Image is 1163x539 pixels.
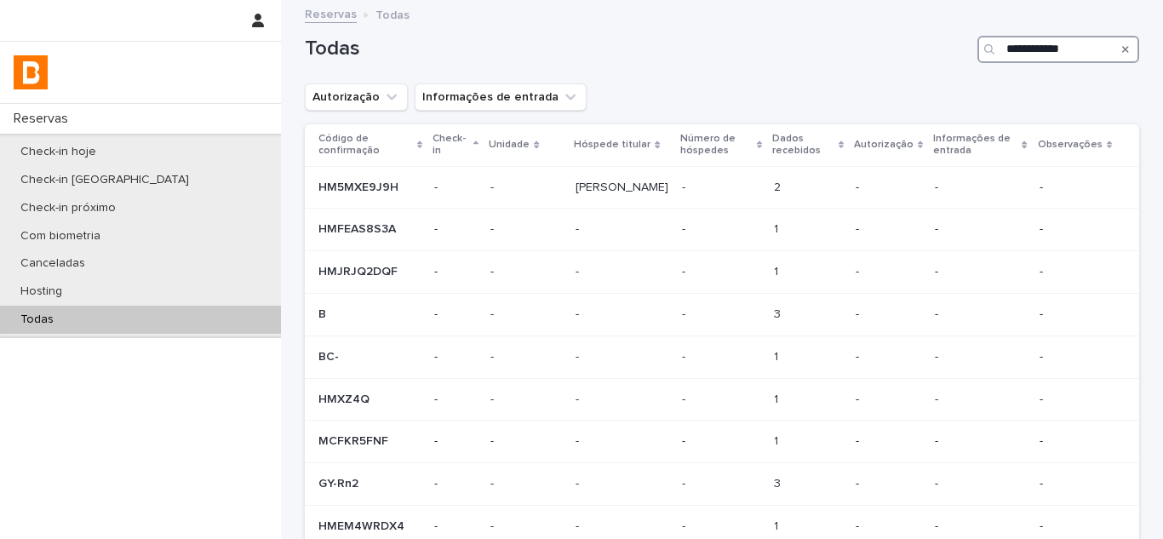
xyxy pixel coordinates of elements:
p: - [490,516,497,534]
p: - [935,181,1026,195]
h1: Todas [305,37,971,61]
p: - [856,519,921,534]
p: Código de confirmação [318,129,413,161]
p: 1 [774,389,782,407]
p: - [434,477,477,491]
p: - [1040,519,1112,534]
tr: MCFKR5FNFMCFKR5FNF --- -- -- 11 --- [305,421,1139,463]
p: Autorização [854,135,914,154]
tr: HM5MXE9J9HHM5MXE9J9H --- [PERSON_NAME][PERSON_NAME] -- 22 --- [305,166,1139,209]
p: - [1040,350,1112,364]
p: - [490,473,497,491]
p: - [434,393,477,407]
p: 3 [774,304,784,322]
p: - [682,304,689,322]
p: - [1040,393,1112,407]
p: - [434,181,477,195]
input: Search [977,36,1139,63]
p: HMFEAS8S3A [318,219,399,237]
p: - [1040,307,1112,322]
p: - [935,393,1026,407]
p: - [856,265,921,279]
p: - [1040,434,1112,449]
p: - [856,393,921,407]
p: 1 [774,219,782,237]
p: - [856,350,921,364]
p: - [1040,477,1112,491]
p: - [576,304,582,322]
p: - [434,434,477,449]
p: MCFKR5FNF [318,431,392,449]
p: - [576,347,582,364]
p: BC- [318,347,342,364]
p: Reservas [7,111,82,127]
tr: HMXZ4QHMXZ4Q --- -- -- 11 --- [305,378,1139,421]
p: Informações de entrada [933,129,1017,161]
p: - [1040,181,1112,195]
p: - [682,261,689,279]
p: Hosting [7,284,76,299]
p: - [1040,222,1112,237]
p: HM5MXE9J9H [318,177,402,195]
p: Todas [7,313,67,327]
tr: BC-BC- --- -- -- 11 --- [305,335,1139,378]
p: - [682,347,689,364]
p: Check-in [433,129,469,161]
p: Número de hóspedes [680,129,752,161]
p: - [490,304,497,322]
p: - [682,431,689,449]
p: - [682,389,689,407]
p: - [935,222,1026,237]
a: Reservas [305,3,357,23]
p: Observações [1038,135,1103,154]
p: - [935,265,1026,279]
p: - [490,431,497,449]
p: - [434,519,477,534]
p: Check-in hoje [7,145,110,159]
p: - [856,434,921,449]
p: - [935,350,1026,364]
p: 1 [774,261,782,279]
p: - [490,219,497,237]
p: 1 [774,431,782,449]
tr: BB --- -- -- 33 --- [305,293,1139,335]
button: Autorização [305,83,408,111]
p: GY-Rn2 [318,473,362,491]
p: Check-in [GEOGRAPHIC_DATA] [7,173,203,187]
p: Felipe Ferreira Pereira [576,177,672,195]
p: - [935,519,1026,534]
p: Check-in próximo [7,201,129,215]
p: 1 [774,516,782,534]
p: HMJRJQ2DQF [318,261,401,279]
p: - [856,307,921,322]
p: - [682,516,689,534]
tr: HMJRJQ2DQFHMJRJQ2DQF --- -- -- 11 --- [305,251,1139,294]
p: Com biometria [7,229,114,244]
p: - [434,222,477,237]
p: B [318,304,329,322]
p: - [576,473,582,491]
button: Informações de entrada [415,83,587,111]
img: zVaNuJHRTjyIjT5M9Xd5 [14,55,48,89]
p: - [1040,265,1112,279]
p: Hóspede titular [574,135,650,154]
p: - [490,347,497,364]
p: - [856,477,921,491]
p: - [935,434,1026,449]
p: HMXZ4Q [318,389,373,407]
tr: HMFEAS8S3AHMFEAS8S3A --- -- -- 11 --- [305,209,1139,251]
p: - [490,177,497,195]
p: - [682,219,689,237]
p: 2 [774,177,784,195]
p: - [682,177,689,195]
p: Todas [375,4,410,23]
p: - [490,261,497,279]
p: - [935,307,1026,322]
p: - [576,261,582,279]
p: - [935,477,1026,491]
p: HMEM4WRDX4 [318,516,408,534]
p: - [856,181,921,195]
p: - [576,516,582,534]
p: - [490,389,497,407]
p: Dados recebidos [772,129,834,161]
